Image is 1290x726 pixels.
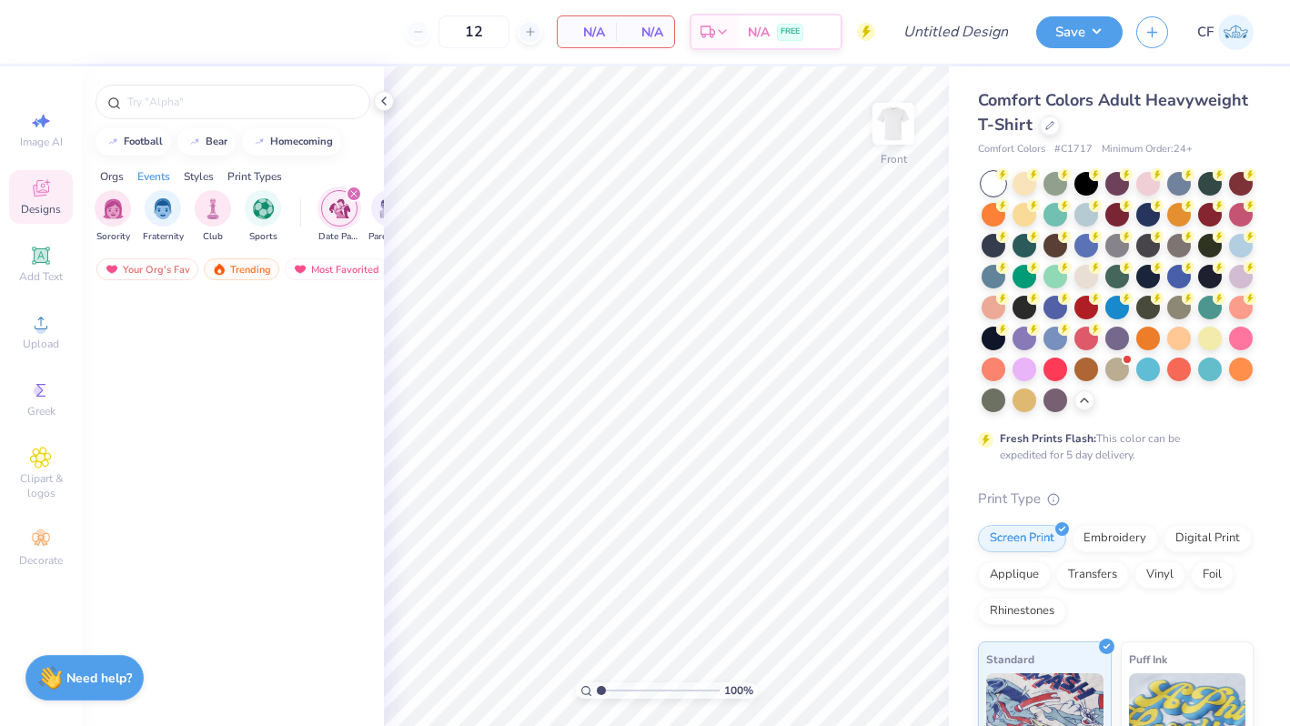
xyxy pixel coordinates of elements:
[1056,561,1129,589] div: Transfers
[1000,431,1096,446] strong: Fresh Prints Flash:
[627,23,663,42] span: N/A
[748,23,770,42] span: N/A
[96,128,171,156] button: football
[203,230,223,244] span: Club
[95,190,131,244] div: filter for Sorority
[9,471,73,500] span: Clipart & logos
[875,106,912,142] img: Front
[1134,561,1185,589] div: Vinyl
[1164,525,1252,552] div: Digital Print
[143,190,184,244] div: filter for Fraternity
[21,202,61,217] span: Designs
[318,190,360,244] button: filter button
[242,128,341,156] button: homecoming
[143,190,184,244] button: filter button
[569,23,605,42] span: N/A
[781,25,800,38] span: FREE
[184,168,214,185] div: Styles
[195,190,231,244] div: filter for Club
[1191,561,1234,589] div: Foil
[249,230,277,244] span: Sports
[285,258,388,280] div: Most Favorited
[368,190,410,244] div: filter for Parent's Weekend
[438,15,509,48] input: – –
[204,258,279,280] div: Trending
[177,128,236,156] button: bear
[252,136,267,147] img: trend_line.gif
[978,489,1254,509] div: Print Type
[106,136,120,147] img: trend_line.gif
[881,151,907,167] div: Front
[329,198,350,219] img: Date Parties & Socials Image
[212,263,227,276] img: trending.gif
[1218,15,1254,50] img: Cameryn Freeman
[105,263,119,276] img: most_fav.gif
[978,598,1066,625] div: Rhinestones
[318,190,360,244] div: filter for Date Parties & Socials
[143,230,184,244] span: Fraternity
[1129,650,1167,669] span: Puff Ink
[187,136,202,147] img: trend_line.gif
[1054,142,1093,157] span: # C1717
[368,190,410,244] button: filter button
[978,142,1045,157] span: Comfort Colors
[724,682,753,699] span: 100 %
[203,198,223,219] img: Club Image
[195,190,231,244] button: filter button
[103,198,124,219] img: Sorority Image
[270,136,333,146] div: homecoming
[379,198,400,219] img: Parent's Weekend Image
[1000,430,1224,463] div: This color can be expedited for 5 day delivery.
[1102,142,1193,157] span: Minimum Order: 24 +
[96,230,130,244] span: Sorority
[978,525,1066,552] div: Screen Print
[368,230,410,244] span: Parent's Weekend
[124,136,163,146] div: football
[245,190,281,244] div: filter for Sports
[978,89,1248,136] span: Comfort Colors Adult Heavyweight T-Shirt
[1036,16,1123,48] button: Save
[318,230,360,244] span: Date Parties & Socials
[19,269,63,284] span: Add Text
[20,135,63,149] span: Image AI
[19,553,63,568] span: Decorate
[96,258,198,280] div: Your Org's Fav
[1197,22,1214,43] span: CF
[986,650,1034,669] span: Standard
[245,190,281,244] button: filter button
[227,168,282,185] div: Print Types
[66,670,132,687] strong: Need help?
[126,93,358,111] input: Try "Alpha"
[23,337,59,351] span: Upload
[1072,525,1158,552] div: Embroidery
[100,168,124,185] div: Orgs
[293,263,307,276] img: most_fav.gif
[253,198,274,219] img: Sports Image
[95,190,131,244] button: filter button
[206,136,227,146] div: bear
[978,561,1051,589] div: Applique
[153,198,173,219] img: Fraternity Image
[137,168,170,185] div: Events
[889,14,1023,50] input: Untitled Design
[27,404,55,418] span: Greek
[1197,15,1254,50] a: CF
